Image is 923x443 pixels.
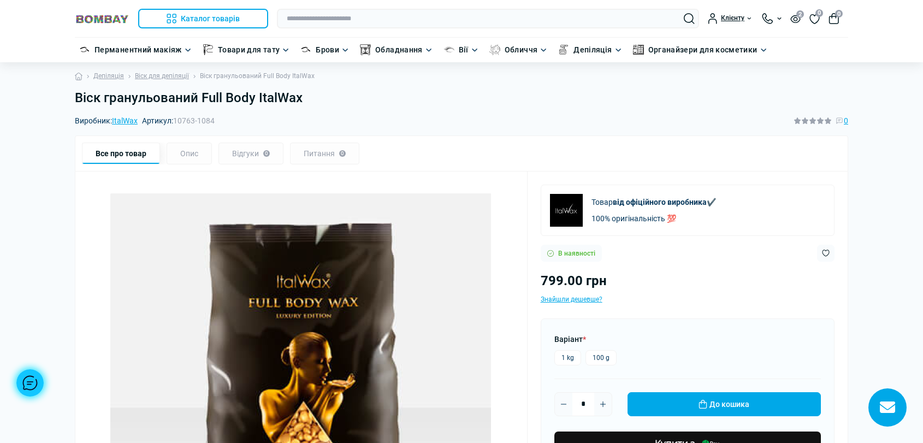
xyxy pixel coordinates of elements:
a: Депіляція [93,71,124,81]
b: від офіційного виробника [613,198,707,206]
li: Віск гранульований Full Body ItalWax [189,71,315,81]
span: Артикул: [142,117,215,125]
button: Search [684,13,695,24]
button: 2 [790,14,801,23]
a: Обладнання [375,44,423,56]
a: Товари для тату [218,44,280,56]
h1: Віск гранульований Full Body ItalWax [75,90,848,106]
span: 0 [844,115,848,127]
div: Відгуки [218,143,283,164]
img: Обличчя [489,44,500,55]
button: Каталог товарів [138,9,268,28]
div: Все про товар [82,143,160,164]
img: Депіляція [558,44,569,55]
a: ItalWax [112,116,138,125]
p: 100% оригінальність 💯 [591,212,716,225]
button: Plus [594,395,612,413]
label: 1 kg [554,350,581,365]
img: ItalWax [550,194,583,227]
div: В наявності [541,245,602,262]
label: Варіант [554,333,586,345]
span: 0 [835,10,843,17]
img: Брови [300,44,311,55]
img: Органайзери для косметики [633,44,644,55]
span: 0 [815,9,823,17]
button: Minus [555,395,572,413]
a: Депіляція [573,44,612,56]
button: Wishlist button [817,245,835,262]
div: Питання [290,143,359,164]
a: 0 [809,13,820,25]
img: Перманентний макіяж [79,44,90,55]
div: Опис [167,143,212,164]
label: 100 g [585,350,617,365]
p: Товар ✔️ [591,196,716,208]
a: Віск для депіляції [135,71,189,81]
input: Quantity [572,393,594,416]
span: Знайшли дешевше? [541,296,602,303]
nav: breadcrumb [75,62,848,90]
span: 799.00 грн [541,273,607,288]
img: Вії [443,44,454,55]
img: BOMBAY [75,14,129,24]
span: 10763-1084 [173,116,215,125]
a: Обличчя [505,44,538,56]
span: 2 [796,10,804,18]
a: Вії [459,44,469,56]
a: Брови [316,44,339,56]
img: Товари для тату [203,44,214,55]
img: Обладнання [360,44,371,55]
button: 0 [829,13,839,24]
a: Перманентний макіяж [94,44,182,56]
span: Виробник: [75,117,138,125]
button: До кошика [628,392,821,416]
a: Органайзери для косметики [648,44,758,56]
